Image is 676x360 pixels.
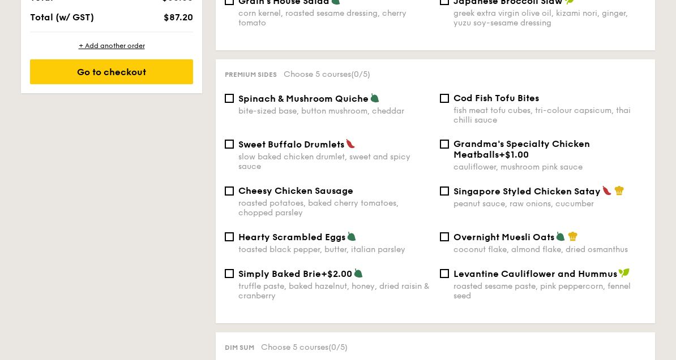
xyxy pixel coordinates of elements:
[440,187,449,196] input: Singapore Styled Chicken Sataypeanut sauce, raw onions, cucumber
[351,70,370,80] span: (0/5)
[453,186,601,197] span: Singapore Styled Chicken Satay
[499,150,529,161] span: +$1.00
[238,245,431,255] div: toasted black pepper, butter, italian parsley
[440,94,449,103] input: Cod Fish Tofu Bitesfish meat tofu cubes, tri-colour capsicum, thai chilli sauce
[238,282,431,301] div: truffle paste, baked hazelnut, honey, dried raisin & cranberry
[346,232,357,242] img: icon-vegetarian.fe4039eb.svg
[238,9,431,28] div: corn kernel, roasted sesame dressing, cherry tomato
[30,42,193,51] div: + Add another order
[453,163,646,172] div: cauliflower, mushroom pink sauce
[453,9,646,28] div: greek extra virgin olive oil, kizami nori, ginger, yuzu soy-sesame dressing
[238,232,345,243] span: Hearty Scrambled Eggs
[453,93,539,104] span: Cod Fish Tofu Bites
[345,139,356,149] img: icon-spicy.37a8142b.svg
[238,153,431,172] div: slow baked chicken drumlet, sweet and spicy sauce
[614,186,624,196] img: icon-chef-hat.a58ddaea.svg
[328,343,348,353] span: (0/5)
[440,233,449,242] input: Overnight Muesli Oatscoconut flake, almond flake, dried osmanthus
[225,233,234,242] input: Hearty Scrambled Eggstoasted black pepper, butter, italian parsley
[225,94,234,103] input: Spinach & Mushroom Quichebite-sized base, button mushroom, cheddar
[225,71,277,79] span: Premium sides
[30,60,193,85] div: Go to checkout
[453,232,554,243] span: Overnight Muesli Oats
[440,270,449,279] input: Levantine Cauliflower and Hummusroasted sesame paste, pink peppercorn, fennel seed
[164,12,193,23] span: $87.20
[440,140,449,149] input: Grandma's Specialty Chicken Meatballs+$1.00cauliflower, mushroom pink sauce
[261,343,348,353] span: Choose 5 courses
[568,232,578,242] img: icon-chef-hat.a58ddaea.svg
[225,344,254,352] span: Dim sum
[238,107,431,116] div: bite-sized base, button mushroom, cheddar
[238,94,369,105] span: Spinach & Mushroom Quiche
[370,93,380,103] img: icon-vegetarian.fe4039eb.svg
[321,269,352,280] span: +$2.00
[238,186,353,197] span: Cheesy Chicken Sausage
[602,186,612,196] img: icon-spicy.37a8142b.svg
[453,139,590,161] span: Grandma's Specialty Chicken Meatballs
[225,140,234,149] input: Sweet Buffalo Drumletsslow baked chicken drumlet, sweet and spicy sauce
[284,70,370,80] span: Choose 5 courses
[238,269,321,280] span: Simply Baked Brie
[555,232,566,242] img: icon-vegetarian.fe4039eb.svg
[618,268,630,279] img: icon-vegan.f8ff3823.svg
[30,12,94,23] span: Total (w/ GST)
[453,245,646,255] div: coconut flake, almond flake, dried osmanthus
[238,199,431,218] div: roasted potatoes, baked cherry tomatoes, chopped parsley
[353,268,363,279] img: icon-vegetarian.fe4039eb.svg
[453,282,646,301] div: roasted sesame paste, pink peppercorn, fennel seed
[453,199,646,209] div: peanut sauce, raw onions, cucumber
[453,106,646,125] div: fish meat tofu cubes, tri-colour capsicum, thai chilli sauce
[238,140,344,150] span: Sweet Buffalo Drumlets
[225,187,234,196] input: Cheesy Chicken Sausageroasted potatoes, baked cherry tomatoes, chopped parsley
[453,269,617,280] span: Levantine Cauliflower and Hummus
[225,270,234,279] input: Simply Baked Brie+$2.00truffle paste, baked hazelnut, honey, dried raisin & cranberry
